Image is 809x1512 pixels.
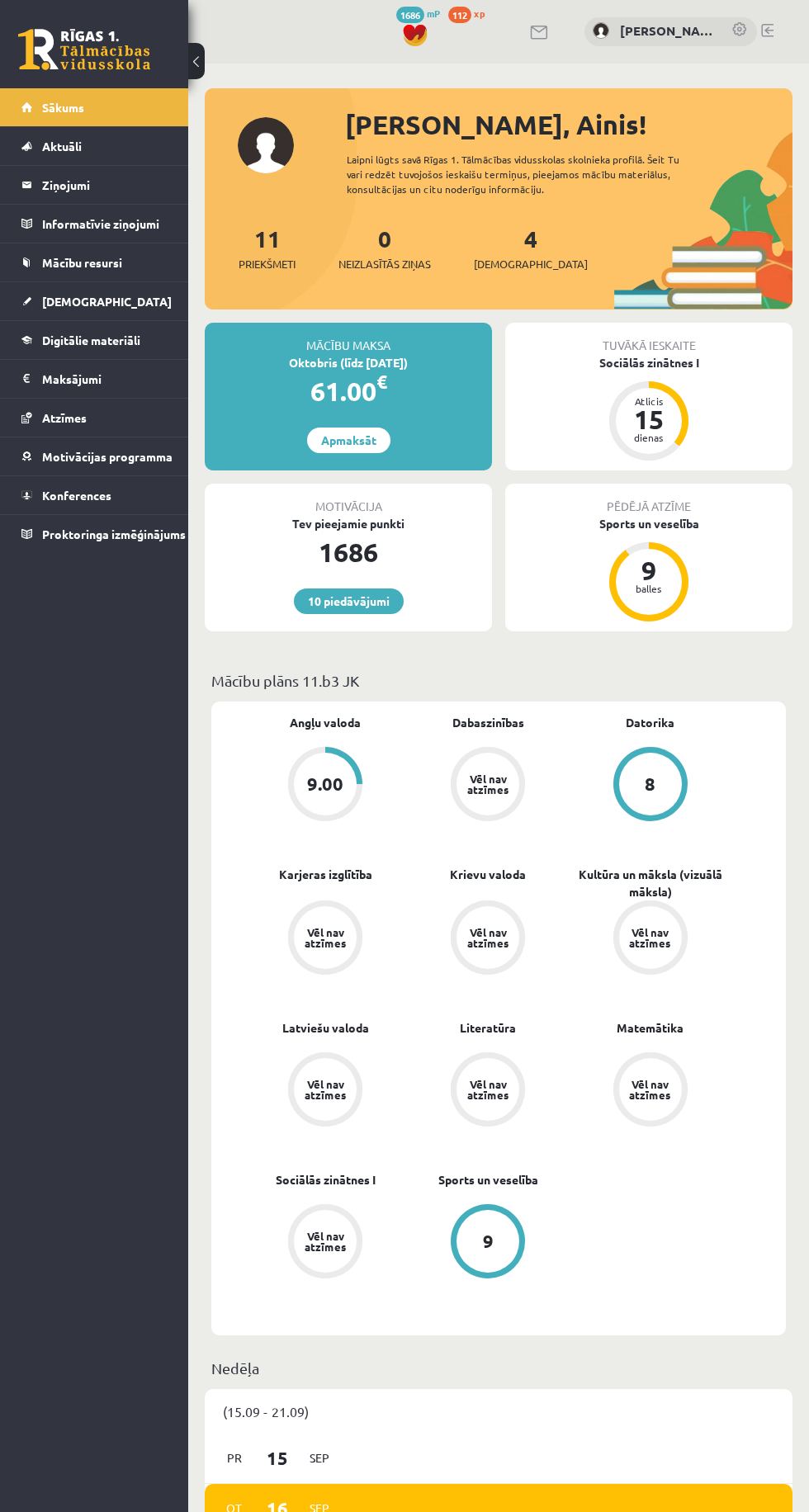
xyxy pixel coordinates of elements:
[42,255,122,270] span: Mācību resursi
[205,354,492,371] div: Oktobris (līdz [DATE])
[21,399,168,437] a: Atzīmes
[282,1019,369,1037] a: Latviešu valoda
[205,323,492,354] div: Mācību maksa
[205,532,492,572] div: 1686
[205,1389,792,1434] div: (15.09 - 21.09)
[448,7,493,20] a: 112 xp
[407,1204,570,1282] a: 9
[42,527,186,541] span: Proktoringa izmēģinājums
[474,224,588,272] a: 4[DEMOGRAPHIC_DATA]
[21,166,168,204] a: Ziņojumi
[42,488,111,503] span: Konferences
[205,484,492,515] div: Motivācija
[448,7,471,23] span: 112
[279,866,372,883] a: Karjeras izglītība
[465,773,511,795] div: Vēl nav atzīmes
[505,484,792,515] div: Pēdējā atzīme
[290,714,361,731] a: Angļu valoda
[21,205,168,243] a: Informatīvie ziņojumi
[244,1052,407,1130] a: Vēl nav atzīmes
[376,370,387,394] span: €
[474,7,485,20] span: xp
[21,127,168,165] a: Aktuāli
[627,1079,674,1100] div: Vēl nav atzīmes
[345,105,792,144] div: [PERSON_NAME], Ainis!
[474,256,588,272] span: [DEMOGRAPHIC_DATA]
[244,747,407,825] a: 9.00
[276,1171,376,1188] a: Sociālās zinātnes I
[627,927,674,948] div: Vēl nav atzīmes
[569,866,731,900] a: Kultūra un māksla (vizuālā māksla)
[42,333,140,347] span: Digitālie materiāli
[18,29,150,70] a: Rīgas 1. Tālmācības vidusskola
[569,1052,731,1130] a: Vēl nav atzīmes
[211,1357,786,1379] p: Nedēļa
[42,294,172,309] span: [DEMOGRAPHIC_DATA]
[21,515,168,553] a: Proktoringa izmēģinājums
[617,1019,684,1037] a: Matemātika
[396,7,440,20] a: 1686 mP
[505,354,792,371] div: Sociālās zinātnes I
[21,360,168,398] a: Maksājumi
[42,205,168,243] legend: Informatīvie ziņojumi
[438,1171,538,1188] a: Sports un veselība
[505,515,792,624] a: Sports un veselība 9 balles
[347,152,699,196] div: Laipni lūgts savā Rīgas 1. Tālmācības vidusskolas skolnieka profilā. Šeit Tu vari redzēt tuvojošo...
[42,449,173,464] span: Motivācijas programma
[460,1019,516,1037] a: Literatūra
[21,243,168,281] a: Mācību resursi
[42,410,87,425] span: Atzīmes
[593,22,609,39] img: Ainis Spuldzenieks
[239,224,296,272] a: 11Priekšmeti
[302,1231,348,1252] div: Vēl nav atzīmes
[452,714,524,731] a: Dabaszinības
[624,584,674,593] div: balles
[465,927,511,948] div: Vēl nav atzīmes
[407,900,570,978] a: Vēl nav atzīmes
[407,1052,570,1130] a: Vēl nav atzīmes
[294,588,404,614] a: 10 piedāvājumi
[307,428,390,453] a: Apmaksāt
[42,139,82,154] span: Aktuāli
[205,515,492,532] div: Tev pieejamie punkti
[252,1444,303,1472] span: 15
[307,775,343,793] div: 9.00
[626,714,674,731] a: Datorika
[338,224,431,272] a: 0Neizlasītās ziņas
[624,432,674,442] div: dienas
[645,775,655,793] div: 8
[42,100,84,115] span: Sākums
[302,927,348,948] div: Vēl nav atzīmes
[483,1232,494,1250] div: 9
[624,557,674,584] div: 9
[42,360,168,398] legend: Maksājumi
[42,166,168,204] legend: Ziņojumi
[21,88,168,126] a: Sākums
[21,321,168,359] a: Digitālie materiāli
[505,515,792,532] div: Sports un veselība
[217,1445,252,1471] span: Pr
[205,371,492,411] div: 61.00
[302,1445,337,1471] span: Sep
[569,747,731,825] a: 8
[569,900,731,978] a: Vēl nav atzīmes
[427,7,440,20] span: mP
[450,866,526,883] a: Krievu valoda
[396,7,424,23] span: 1686
[624,396,674,406] div: Atlicis
[21,282,168,320] a: [DEMOGRAPHIC_DATA]
[239,256,296,272] span: Priekšmeti
[465,1079,511,1100] div: Vēl nav atzīmes
[244,900,407,978] a: Vēl nav atzīmes
[624,406,674,432] div: 15
[338,256,431,272] span: Neizlasītās ziņas
[21,437,168,475] a: Motivācijas programma
[505,323,792,354] div: Tuvākā ieskaite
[407,747,570,825] a: Vēl nav atzīmes
[211,669,786,692] p: Mācību plāns 11.b3 JK
[244,1204,407,1282] a: Vēl nav atzīmes
[505,354,792,463] a: Sociālās zinātnes I Atlicis 15 dienas
[302,1079,348,1100] div: Vēl nav atzīmes
[21,476,168,514] a: Konferences
[620,21,715,40] a: [PERSON_NAME]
